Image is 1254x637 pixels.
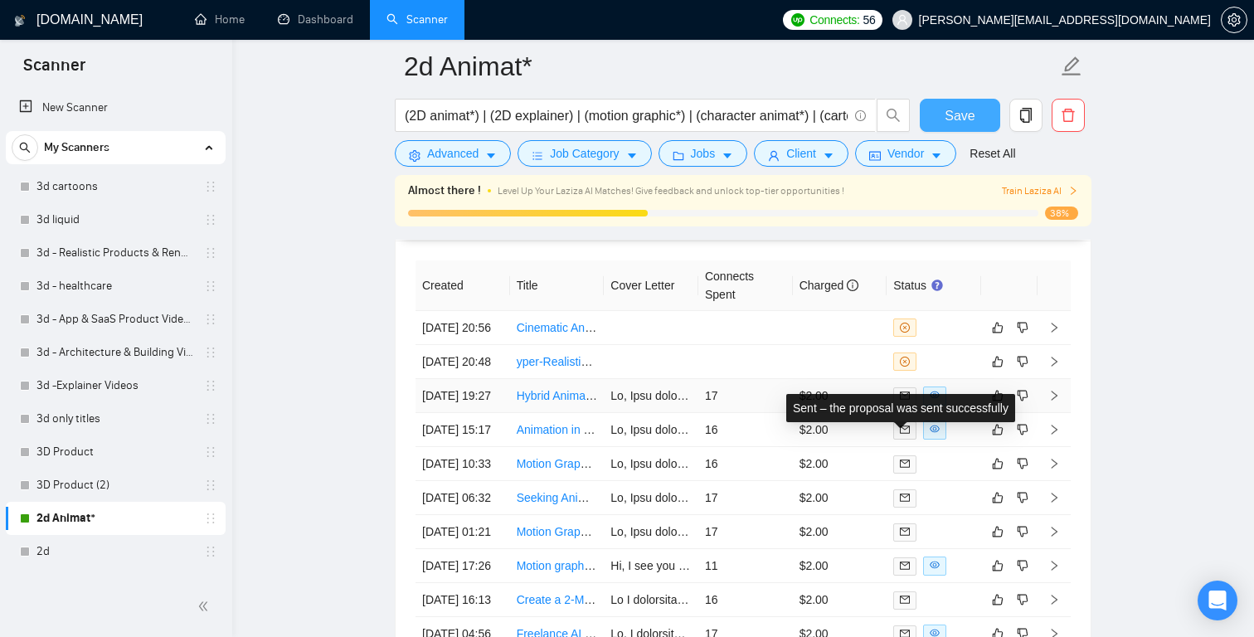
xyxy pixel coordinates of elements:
button: search [12,134,38,161]
span: setting [1222,13,1247,27]
span: Job Category [550,144,619,163]
span: like [992,321,1004,334]
span: Charged [800,279,859,292]
span: like [992,389,1004,402]
span: like [992,525,1004,538]
a: ChatGPT Prompt [36,568,194,601]
button: userClientcaret-down [754,140,848,167]
a: 3d only titles [36,402,194,435]
th: Status [887,260,981,311]
td: $2.00 [793,549,887,583]
span: dislike [1017,355,1028,368]
span: holder [204,512,217,525]
span: holder [204,346,217,359]
span: bars [532,149,543,162]
span: like [992,457,1004,470]
span: dislike [1017,559,1028,572]
span: Almost there ! [408,182,481,200]
td: Cinematic Animator Wanted for One-Minute Trailer (High-End Project) [510,311,605,345]
span: holder [204,280,217,293]
td: 16 [698,583,793,617]
span: delete [1052,108,1084,123]
td: [DATE] 15:17 [416,413,510,447]
span: user [768,149,780,162]
span: Vendor [887,144,924,163]
td: 16 [698,413,793,447]
span: caret-down [722,149,733,162]
a: Animation in Comic style for Music Video [517,423,727,436]
span: right [1048,492,1060,503]
button: settingAdvancedcaret-down [395,140,511,167]
button: like [988,522,1008,542]
td: $2.00 [793,413,887,447]
span: holder [204,379,217,392]
span: Connects: [809,11,859,29]
span: mail [900,561,910,571]
span: like [992,423,1004,436]
div: Sent – the proposal was sent successfully [786,394,1015,422]
span: holder [204,313,217,326]
span: holder [204,213,217,226]
button: like [988,556,1008,576]
button: dislike [1013,454,1033,474]
a: Create a 2-Minute 2D Explainer Video – Scientific Animation for Diamond Tracing Technology [517,593,995,606]
div: Open Intercom Messenger [1198,581,1237,620]
span: like [992,491,1004,504]
span: Level Up Your Laziza AI Matches! Give feedback and unlock top-tier opportunities ! [498,185,844,197]
span: right [1048,424,1060,435]
span: info-circle [855,110,866,121]
button: dislike [1013,590,1033,610]
button: like [988,318,1008,338]
span: 38% [1045,207,1078,220]
span: My Scanners [44,131,109,164]
span: mail [900,493,910,503]
li: New Scanner [6,91,226,124]
a: Motion graphic of logo [517,559,631,572]
button: like [988,488,1008,508]
button: like [988,352,1008,372]
span: right [1068,186,1078,196]
div: Tooltip anchor [930,278,945,293]
span: holder [204,246,217,260]
span: double-left [197,598,214,615]
button: setting [1221,7,1247,33]
td: [DATE] 16:13 [416,583,510,617]
td: Animation in Comic style for Music Video [510,413,605,447]
span: search [12,142,37,153]
span: holder [204,545,217,558]
td: Seeking Animator for Heartfelt Children’s Book Trailer – “Roy the Homeless Boy” [510,481,605,515]
span: info-circle [847,280,858,291]
span: dislike [1017,389,1028,402]
span: 56 [863,11,876,29]
a: 3d cartoons [36,170,194,203]
a: Motion Graphic Designer/Illustrator for Social Media [517,457,783,470]
td: [DATE] 20:48 [416,345,510,379]
span: right [1048,594,1060,605]
td: $2.00 [793,583,887,617]
span: dislike [1017,457,1028,470]
span: copy [1010,108,1042,123]
span: Jobs [691,144,716,163]
button: Train Laziza AI [1002,183,1078,199]
td: Motion Graphic Designer/Illustrator for Social Media [510,447,605,481]
span: right [1048,458,1060,469]
td: $2.00 [793,481,887,515]
span: dislike [1017,321,1028,334]
span: eye [930,560,940,570]
span: right [1048,322,1060,333]
input: Search Freelance Jobs... [405,105,848,126]
button: barsJob Categorycaret-down [518,140,651,167]
button: dislike [1013,488,1033,508]
td: Motion Graphics Designer for Short-Form Content [510,515,605,549]
a: dashboardDashboard [278,12,353,27]
span: setting [409,149,420,162]
span: close-circle [900,323,910,333]
td: 17 [698,515,793,549]
span: holder [204,412,217,425]
a: 3D Product (2) [36,469,194,502]
a: Motion Graphics Designer for Short-Form Content [517,525,774,538]
button: search [877,99,910,132]
td: [DATE] 10:33 [416,447,510,481]
td: $2.00 [793,447,887,481]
